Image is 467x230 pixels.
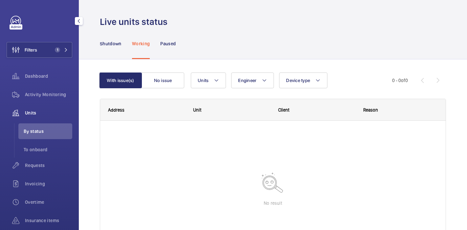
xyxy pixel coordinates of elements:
button: Engineer [231,73,274,88]
button: With issue(s) [99,73,142,88]
span: Requests [25,162,72,169]
button: No issue [142,73,184,88]
span: Activity Monitoring [25,91,72,98]
span: Engineer [238,78,256,83]
button: Filters1 [7,42,72,58]
span: By status [24,128,72,135]
span: Address [108,107,124,113]
span: Unit [193,107,201,113]
span: Units [25,110,72,116]
span: Reason [363,107,378,113]
p: Working [132,40,150,47]
span: Device type [286,78,310,83]
p: Shutdown [100,40,122,47]
span: Dashboard [25,73,72,79]
span: Invoicing [25,180,72,187]
span: 1 [55,47,60,52]
span: To onboard [24,146,72,153]
span: Insurance items [25,217,72,224]
button: Device type [279,73,327,88]
span: of [401,78,405,83]
h1: Live units status [100,16,171,28]
button: Units [191,73,226,88]
p: Paused [160,40,176,47]
span: Overtime [25,199,72,205]
span: Units [198,78,209,83]
span: Filters [25,47,37,53]
span: 0 - 0 0 [392,78,408,83]
span: Client [278,107,289,113]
